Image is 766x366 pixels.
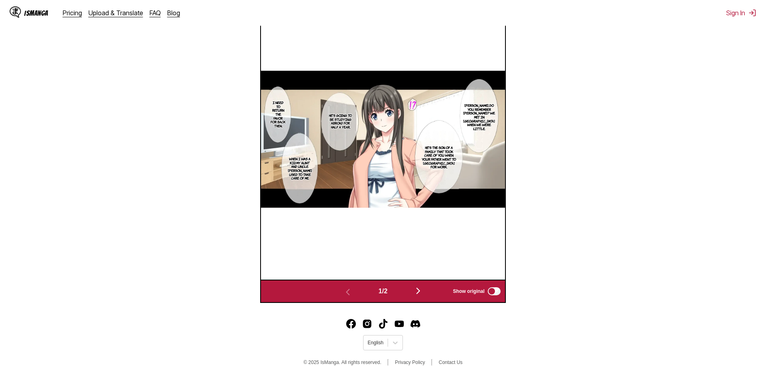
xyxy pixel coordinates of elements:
[304,360,382,365] span: © 2025 IsManga. All rights reserved.
[378,319,388,329] a: TikTok
[167,9,180,17] a: Blog
[24,9,48,17] div: IsManga
[63,9,82,17] a: Pricing
[150,9,161,17] a: FAQ
[362,319,372,329] img: IsManga Instagram
[413,286,423,296] img: Next page
[343,287,353,297] img: Previous page
[726,9,756,17] button: Sign In
[378,288,387,295] span: 1 / 2
[394,319,404,329] a: Youtube
[362,319,372,329] a: Instagram
[462,102,497,132] p: [PERSON_NAME], do you remember [PERSON_NAME]? We met in [GEOGRAPHIC_DATA] when we were little.
[395,360,425,365] a: Privacy Policy
[261,71,505,208] img: Manga Panel
[88,9,143,17] a: Upload & Translate
[346,319,356,329] a: Facebook
[378,319,388,329] img: IsManga TikTok
[286,155,314,182] p: When I was a kid, my aunt and uncle [PERSON_NAME] used to take care of me.
[419,144,458,171] p: He's the son of a family that took care of you when your father went to [GEOGRAPHIC_DATA] for work.
[748,9,756,17] img: Sign out
[346,319,356,329] img: IsManga Facebook
[10,6,21,18] img: IsManga Logo
[10,6,63,19] a: IsManga LogoIsManga
[394,319,404,329] img: IsManga YouTube
[439,360,462,365] a: Contact Us
[411,319,420,329] img: IsManga Discord
[327,112,355,131] p: He's going to be studying abroad for half a year.
[269,99,288,129] p: I need to return the favor for back then.
[488,287,501,295] input: Show original
[368,340,369,346] input: Select language
[453,288,485,294] span: Show original
[411,319,420,329] a: Discord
